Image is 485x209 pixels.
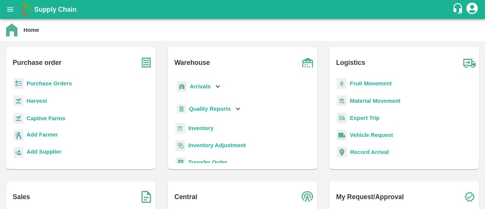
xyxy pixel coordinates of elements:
a: Record Arrival [350,149,389,155]
img: recordArrival [337,147,347,157]
img: delivery [337,113,347,124]
img: home [6,24,17,36]
b: Add Farmer [27,132,58,138]
b: Central [174,192,197,202]
img: logo [19,2,34,17]
a: Inventory [188,125,214,131]
a: Supply Chain [34,4,452,15]
a: Inventory Adjustment [188,142,246,148]
b: Logistics [336,57,365,68]
a: Harvest [27,98,47,104]
a: Material Movement [350,98,401,104]
b: Sales [13,192,30,202]
img: reciept [14,78,23,89]
div: Arrivals [175,78,222,95]
div: account of current user [465,2,479,17]
img: harvest [14,113,23,124]
img: harvest [14,95,23,107]
img: material [337,95,347,107]
img: truck [460,53,479,72]
img: whArrival [177,81,187,92]
b: Warehouse [174,57,210,68]
a: Add Supplier [27,148,61,158]
img: vehicle [337,130,347,141]
img: inventory [175,140,185,151]
a: Add Farmer [27,130,58,141]
a: Captive Farms [27,115,65,121]
img: soSales [137,187,156,206]
img: fruit [337,78,347,89]
b: Quality Reports [189,106,231,112]
b: My Request/Approval [336,192,404,202]
button: open drawer [2,1,19,18]
a: Vehicle Request [350,132,393,138]
img: whInventory [175,123,185,134]
div: customer-support [452,3,465,16]
img: purchase [137,53,156,72]
img: qualityReport [177,104,186,114]
img: farmer [14,130,23,141]
a: Export Trip [350,115,379,121]
b: Home [23,27,39,33]
a: Fruit Movement [350,80,392,86]
b: Add Supplier [27,149,61,155]
img: supplier [14,147,23,158]
img: central [298,187,317,206]
a: Transfer Order [188,159,227,165]
img: check [460,187,479,206]
div: Quality Reports [175,101,242,117]
b: Supply Chain [34,6,77,13]
img: warehouse [298,53,317,72]
a: Purchase Orders [27,80,72,86]
b: Arrivals [190,83,211,90]
b: Purchase order [13,57,61,68]
img: whTransfer [175,157,185,168]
